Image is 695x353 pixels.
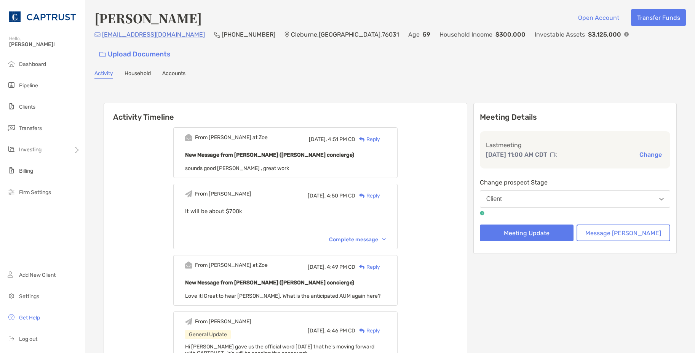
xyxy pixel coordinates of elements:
[185,165,289,172] span: sounds good [PERSON_NAME] , great work
[19,293,39,300] span: Settings
[309,136,327,143] span: [DATE],
[94,70,113,79] a: Activity
[7,102,16,111] img: clients icon
[19,104,35,110] span: Clients
[486,140,664,150] p: Last meeting
[535,30,585,39] p: Investable Assets
[480,211,484,215] img: tooltip
[185,293,380,299] span: Love it! Great to hear [PERSON_NAME]. What is the anticipated AUM again here?
[355,135,380,143] div: Reply
[327,193,355,199] span: 4:50 PM CD
[359,328,365,333] img: Reply icon
[185,208,242,215] span: It will be about $700k
[7,313,16,322] img: get-help icon
[7,166,16,175] img: billing icon
[480,112,670,122] p: Meeting Details
[125,70,151,79] a: Household
[308,327,326,334] span: [DATE],
[162,70,185,79] a: Accounts
[7,80,16,90] img: pipeline icon
[327,264,355,270] span: 4:49 PM CD
[9,41,80,48] span: [PERSON_NAME]!
[9,3,76,30] img: CAPTRUST Logo
[408,30,420,39] p: Age
[480,178,670,187] p: Change prospect Stage
[327,327,355,334] span: 4:46 PM CD
[19,314,40,321] span: Get Help
[19,125,42,132] span: Transfers
[359,193,365,198] img: Reply icon
[185,330,231,339] div: General Update
[7,270,16,279] img: add_new_client icon
[480,190,670,208] button: Client
[572,9,625,26] button: Open Account
[355,263,380,271] div: Reply
[195,262,268,268] div: From [PERSON_NAME] at Zoe
[7,291,16,300] img: settings icon
[19,272,56,278] span: Add New Client
[659,198,664,201] img: Open dropdown arrow
[19,82,38,89] span: Pipeline
[19,61,46,67] span: Dashboard
[94,32,101,37] img: Email Icon
[486,150,547,159] p: [DATE] 11:00 AM CDT
[94,46,176,63] a: Upload Documents
[19,189,51,196] span: Firm Settings
[631,9,686,26] button: Transfer Funds
[577,225,670,241] button: Message [PERSON_NAME]
[102,30,205,39] p: [EMAIL_ADDRESS][DOMAIN_NAME]
[94,9,202,27] h4: [PERSON_NAME]
[359,137,365,142] img: Reply icon
[355,327,380,335] div: Reply
[308,193,326,199] span: [DATE],
[480,225,574,241] button: Meeting Update
[7,123,16,132] img: transfers icon
[308,264,326,270] span: [DATE],
[7,59,16,68] img: dashboard icon
[7,334,16,343] img: logout icon
[19,146,42,153] span: Investing
[359,265,365,270] img: Reply icon
[104,103,467,122] h6: Activity Timeline
[7,144,16,154] img: investing icon
[99,52,106,57] img: button icon
[329,236,386,243] div: Complete message
[486,196,502,202] div: Client
[185,262,192,269] img: Event icon
[637,151,664,159] button: Change
[185,279,354,286] b: New Message from [PERSON_NAME] ([PERSON_NAME] concierge)
[214,32,220,38] img: Phone Icon
[19,336,37,342] span: Log out
[382,238,386,241] img: Chevron icon
[222,30,275,39] p: [PHONE_NUMBER]
[291,30,399,39] p: Cleburne , [GEOGRAPHIC_DATA] , 76031
[195,318,251,325] div: From [PERSON_NAME]
[185,318,192,325] img: Event icon
[423,30,430,39] p: 59
[185,152,354,158] b: New Message from [PERSON_NAME] ([PERSON_NAME] concierge)
[185,134,192,141] img: Event icon
[195,191,251,197] div: From [PERSON_NAME]
[328,136,355,143] span: 4:51 PM CD
[495,30,526,39] p: $300,000
[624,32,629,37] img: Info Icon
[195,134,268,141] div: From [PERSON_NAME] at Zoe
[7,187,16,196] img: firm-settings icon
[19,168,33,174] span: Billing
[355,192,380,200] div: Reply
[550,152,557,158] img: communication type
[439,30,492,39] p: Household Income
[284,32,289,38] img: Location Icon
[588,30,621,39] p: $3,125,000
[185,190,192,197] img: Event icon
